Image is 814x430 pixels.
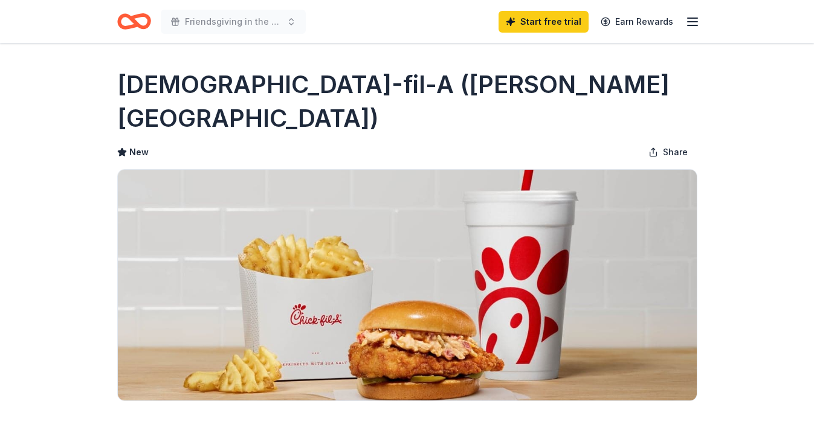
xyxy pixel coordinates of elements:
[593,11,680,33] a: Earn Rewards
[129,145,149,159] span: New
[185,14,282,29] span: Friendsgiving in the Forest
[118,170,697,400] img: Image for Chick-fil-A (Morris Plains)
[639,140,697,164] button: Share
[499,11,589,33] a: Start free trial
[161,10,306,34] button: Friendsgiving in the Forest
[117,7,151,36] a: Home
[663,145,688,159] span: Share
[117,68,697,135] h1: [DEMOGRAPHIC_DATA]-fil-A ([PERSON_NAME][GEOGRAPHIC_DATA])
